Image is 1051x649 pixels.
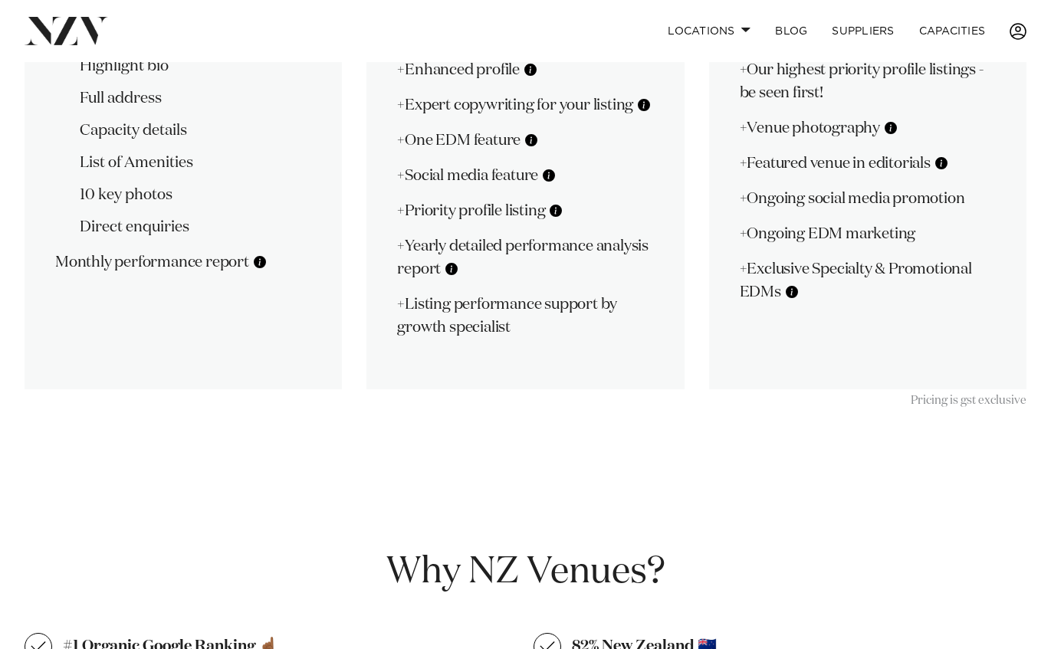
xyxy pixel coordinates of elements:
[740,116,996,139] p: +Venue photography
[25,17,108,44] img: nzv-logo.png
[55,251,311,274] p: Monthly performance report
[80,119,311,142] li: Capacity details
[655,15,763,48] a: Locations
[907,15,998,48] a: Capacities
[80,183,311,206] li: 10 key photos
[80,87,311,110] li: Full address
[80,151,311,174] li: List of Amenities
[80,54,311,77] li: Highlight bio
[740,152,996,175] p: +Featured venue in editorials
[25,549,1026,596] h2: Why NZ Venues?
[397,129,653,152] p: +One EDM feature
[740,222,996,245] p: +Ongoing EDM marketing
[397,93,653,116] p: +Expert copywriting for your listing
[740,58,996,104] p: +Our highest priority profile listings - be seen first!
[740,257,996,303] p: +Exclusive Specialty & Promotional EDMs
[397,58,653,81] p: +Enhanced profile
[80,215,311,238] li: Direct enquiries
[397,234,653,280] p: +Yearly detailed performance analysis report
[397,164,653,187] p: +Social media feature
[763,15,819,48] a: BLOG
[740,187,996,210] p: +Ongoing social media promotion
[397,293,653,339] p: +Listing performance support by growth specialist
[911,395,1026,406] small: Pricing is gst exclusive
[397,199,653,222] p: +Priority profile listing
[819,15,906,48] a: SUPPLIERS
